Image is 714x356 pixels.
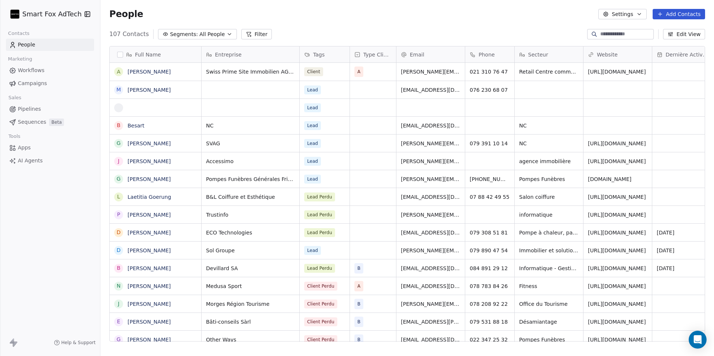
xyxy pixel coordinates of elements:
div: B [117,264,120,272]
span: agence immobilière [519,158,579,165]
a: Laetitia Goerung [128,194,171,200]
a: [PERSON_NAME] [128,69,171,75]
span: Lead [304,175,321,184]
span: 078 783 84 26 [470,282,510,290]
a: [URL][DOMAIN_NAME] [588,247,646,253]
a: [URL][DOMAIN_NAME] [588,283,646,289]
button: Edit View [663,29,705,39]
span: 084 891 29 12 [470,265,510,272]
span: Marketing [5,54,35,65]
span: Client Perdu [304,282,337,291]
span: 107 Contacts [109,30,149,39]
div: B [117,122,120,129]
span: Désamiantage [519,318,579,326]
a: [PERSON_NAME] [128,176,171,182]
span: Email [410,51,424,58]
span: Tools [5,131,23,142]
span: Trustinfo [206,211,295,219]
span: Beta [49,119,64,126]
span: [EMAIL_ADDRESS][PERSON_NAME][DOMAIN_NAME] [401,318,460,326]
div: N [117,282,120,290]
span: Pompes Funèbres [519,336,579,343]
a: [URL][DOMAIN_NAME] [588,230,646,236]
span: Lead Perdu [304,210,335,219]
div: A [117,68,120,76]
a: [URL][DOMAIN_NAME] [588,301,646,307]
span: Fitness [519,282,579,290]
a: [URL][DOMAIN_NAME] [588,158,646,164]
span: Retail Centre commercial [519,68,579,75]
div: Full Name [110,46,201,62]
a: [PERSON_NAME] [128,247,171,253]
span: NC [206,122,295,129]
span: Lead Perdu [304,264,335,273]
span: Bâti-conseils Sàrl [206,318,295,326]
span: Accessimo [206,158,295,165]
div: J [118,300,119,308]
button: Filter [241,29,272,39]
span: Morges Région Tourisme [206,300,295,308]
span: [EMAIL_ADDRESS][DOMAIN_NAME] [401,336,460,343]
span: B [357,265,360,272]
span: Apps [18,144,31,152]
button: Add Contacts [653,9,705,19]
span: Pompes Funèbres Générales Fribourg – PFG BRODARD SA [206,175,295,183]
a: Workflows [6,64,94,77]
div: Entreprise [202,46,299,62]
span: Full Name [135,51,161,58]
a: [URL][DOMAIN_NAME] [588,319,646,325]
span: 079 890 47 54 [470,247,510,254]
span: [EMAIL_ADDRESS][DOMAIN_NAME] [401,86,460,94]
span: [PERSON_NAME][EMAIL_ADDRESS][DOMAIN_NAME] [401,68,460,75]
span: AI Agents [18,157,43,165]
span: [DATE] [657,229,709,236]
div: Type Client [350,46,396,62]
a: [URL][DOMAIN_NAME] [588,337,646,343]
span: [EMAIL_ADDRESS][DOMAIN_NAME] [401,229,460,236]
span: Dernière Activité [666,51,709,58]
span: [EMAIL_ADDRESS][DOMAIN_NAME] [401,122,460,129]
span: [PERSON_NAME][EMAIL_ADDRESS][DOMAIN_NAME] [401,140,460,147]
span: NC [519,122,579,129]
span: Sales [5,92,25,103]
span: Pompe à chaleur, panneaux solaires, chauffage [519,229,579,236]
span: 07 88 42 49 55 [470,193,510,201]
div: P [117,211,120,219]
span: All People [199,30,225,38]
span: Lead [304,103,321,112]
div: M [116,86,121,94]
button: Settings [598,9,646,19]
span: Contacts [5,28,33,39]
span: Pompes Funèbres [519,175,579,183]
div: Phone [465,46,514,62]
div: Email [396,46,465,62]
span: Immobilier et solutions financières [519,247,579,254]
span: Lead [304,121,321,130]
span: Website [597,51,618,58]
span: 079 391 10 14 [470,140,510,147]
a: AI Agents [6,155,94,167]
span: Lead Perdu [304,228,335,237]
div: Secteur [515,46,583,62]
span: A [357,282,360,290]
a: [PERSON_NAME] [128,158,171,164]
div: grid [110,63,202,342]
div: D [117,246,121,254]
span: Salon coiffure [519,193,579,201]
div: L [117,193,120,201]
a: [PERSON_NAME] [128,140,171,146]
span: ECO Technologies [206,229,295,236]
a: [URL][DOMAIN_NAME] [588,265,646,271]
span: B [357,300,360,308]
span: Swiss Prime Site Immobilien AG ([GEOGRAPHIC_DATA]) [206,68,295,75]
span: [DATE] [657,247,709,254]
span: B [357,336,360,343]
span: [EMAIL_ADDRESS][DOMAIN_NAME] [401,282,460,290]
span: People [18,41,35,49]
span: Lead [304,157,321,166]
span: Lead Perdu [304,192,335,201]
a: Besart [128,123,144,129]
span: Sol Groupe [206,247,295,254]
span: Client Perdu [304,300,337,308]
span: A [357,68,360,75]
